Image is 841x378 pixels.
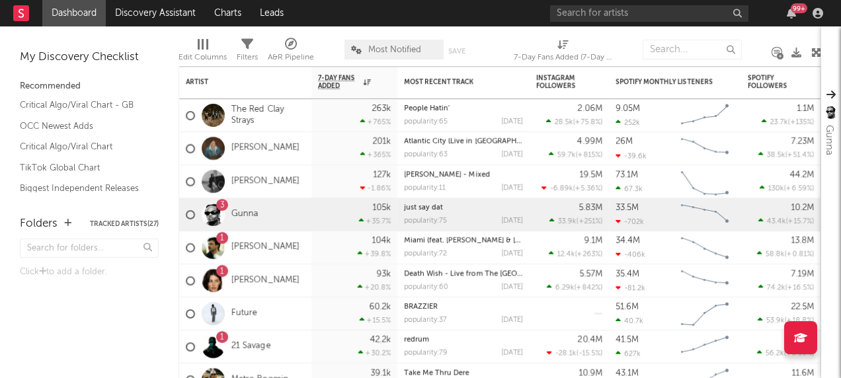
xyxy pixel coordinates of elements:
div: 7.19M [791,270,814,278]
div: 9.1M [584,237,602,245]
div: Edit Columns [179,50,227,65]
div: 19.5M [579,170,602,179]
div: Death Wish - Live from The O2 Arena [404,270,523,278]
svg: Chart title [675,198,735,231]
div: 1.1M [797,104,814,113]
div: Instagram Followers [536,74,582,90]
div: popularity: 79 [404,350,448,357]
div: [DATE] [501,250,523,258]
div: 5.83M [579,204,602,212]
span: +0.81 % [787,251,812,258]
div: My Discovery Checklist [20,50,159,65]
div: [DATE] [501,184,523,192]
div: 73.1M [616,170,638,179]
div: +765 % [360,118,391,126]
div: 7.23M [791,137,814,146]
div: +20.8 % [358,283,391,291]
a: Death Wish - Live from The [GEOGRAPHIC_DATA] [404,270,575,278]
svg: Chart title [675,330,735,363]
div: popularity: 65 [404,118,448,126]
div: Click to add a folder. [20,264,159,280]
div: Atlantic City (Live in Jersey) [feat. Bruce Springsteen and Kings of Leon] [404,138,523,145]
div: [DATE] [501,283,523,291]
div: popularity: 72 [404,250,447,258]
input: Search for folders... [20,239,159,258]
button: Tracked Artists(27) [90,221,159,227]
div: ( ) [549,217,602,225]
div: Take Me Thru Dere [404,369,523,377]
div: 9.05M [616,104,640,113]
span: +135 % [790,119,812,126]
span: 23.7k [770,119,788,126]
div: 93k [376,270,391,278]
div: 252k [616,118,640,127]
a: [PERSON_NAME] [231,176,300,187]
a: BRAZZIER [404,303,438,311]
div: ( ) [757,250,814,258]
span: 43.4k [767,218,786,225]
div: 22.5M [791,303,814,311]
div: 10.9M [579,369,602,377]
div: People Hatin' [404,105,523,112]
div: ( ) [549,151,602,159]
a: Miami (feat. [PERSON_NAME] & [PERSON_NAME]) [404,237,573,245]
div: 7-Day Fans Added (7-Day Fans Added) [514,50,613,65]
div: ( ) [541,184,602,192]
span: 58.8k [766,251,785,258]
div: 105k [372,204,391,212]
span: 7-Day Fans Added [318,74,360,90]
div: popularity: 37 [404,317,447,324]
a: People Hatin' [404,105,450,112]
span: 59.7k [557,152,576,159]
div: A&R Pipeline [268,33,314,71]
span: 53.9k [766,317,785,324]
a: Future [231,308,257,319]
div: [DATE] [501,151,523,159]
div: ( ) [547,349,602,358]
div: Artist [186,78,285,86]
span: 12.4k [557,251,575,258]
div: Filters [237,33,258,71]
svg: Chart title [675,297,735,330]
a: Critical Algo/Viral Chart [20,139,145,154]
span: +51.4 % [787,152,812,159]
a: [PERSON_NAME] [231,275,300,286]
div: A&R Pipeline [268,50,314,65]
div: Miami (feat. Lil Wayne & Rick Ross) [404,237,523,245]
a: OCC Newest Adds [20,119,145,133]
div: ( ) [758,217,814,225]
div: 2.06M [578,104,602,113]
div: Spotify Monthly Listeners [616,78,715,86]
a: The Red Clay Strays [231,104,305,127]
span: +15.7 % [788,218,812,225]
span: 56.2k [766,350,784,358]
span: 6.29k [555,284,575,291]
div: popularity: 60 [404,283,448,291]
div: 5.57M [579,270,602,278]
div: popularity: 75 [404,217,447,225]
input: Search... [643,40,742,59]
div: 13.8M [791,237,814,245]
div: popularity: 63 [404,151,448,159]
span: -15.5 % [579,350,600,358]
span: -28.1k [555,350,577,358]
div: Recommended [20,79,159,94]
div: 263k [372,104,391,113]
div: BRAZZIER [404,303,523,311]
div: 26M [616,137,633,146]
span: +16.5 % [787,284,812,291]
span: +5.36 % [575,185,600,192]
div: 99 + [791,3,807,13]
a: 21 Savage [231,341,270,352]
span: -6.89k [550,185,573,192]
div: 20.4M [578,336,602,344]
span: +842 % [577,284,600,291]
span: +263 % [577,251,600,258]
button: 99+ [787,8,796,19]
div: [DATE] [501,217,523,225]
span: Most Notified [368,46,421,54]
div: 4.99M [577,137,602,146]
div: ( ) [547,283,602,291]
a: Gunna [231,209,259,220]
span: 28.5k [555,119,573,126]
